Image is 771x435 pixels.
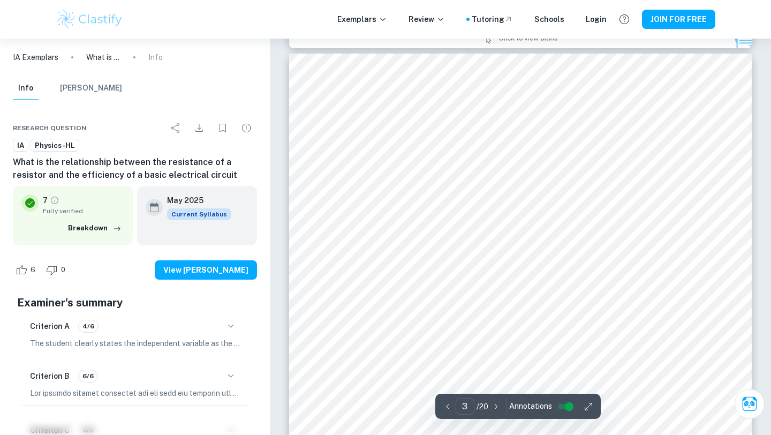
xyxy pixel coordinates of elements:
[43,194,48,206] p: 7
[642,10,715,29] button: JOIN FOR FREE
[13,140,28,151] span: IA
[30,337,240,349] p: The student clearly states the independent variable as the resistance of a resistor and the depen...
[43,261,71,279] div: Dislike
[79,371,97,381] span: 6/6
[148,51,163,63] p: Info
[31,140,79,151] span: Physics-HL
[337,13,387,25] p: Exemplars
[56,9,124,30] img: Clastify logo
[17,295,253,311] h5: Examiner's summary
[165,117,186,139] div: Share
[212,117,233,139] div: Bookmark
[477,401,488,412] p: / 20
[13,261,41,279] div: Like
[534,13,564,25] a: Schools
[13,123,87,133] span: Research question
[472,13,513,25] a: Tutoring
[65,220,124,236] button: Breakdown
[167,208,231,220] span: Current Syllabus
[25,265,41,275] span: 6
[30,320,70,332] h6: Criterion A
[79,321,98,331] span: 4/6
[13,139,28,152] a: IA
[86,51,120,63] p: What is the relationship between the resistance of a resistor and the efficiency of a basic elect...
[13,77,39,100] button: Info
[30,387,240,399] p: Lor ipsumdo sitamet consectet adi eli sedd eiu temporin utl etdolorem, aliqua enim adminimven qui...
[167,208,231,220] div: This exemplar is based on the current syllabus. Feel free to refer to it for inspiration/ideas wh...
[43,206,124,216] span: Fully verified
[409,13,445,25] p: Review
[615,10,633,28] button: Help and Feedback
[30,370,70,382] h6: Criterion B
[236,117,257,139] div: Report issue
[735,389,765,419] button: Ask Clai
[60,77,122,100] button: [PERSON_NAME]
[50,196,59,205] a: Grade fully verified
[31,139,79,152] a: Physics-HL
[55,265,71,275] span: 0
[188,117,210,139] div: Download
[13,51,58,63] a: IA Exemplars
[586,13,607,25] a: Login
[167,194,223,206] h6: May 2025
[155,260,257,280] button: View [PERSON_NAME]
[509,401,552,412] span: Annotations
[13,156,257,182] h6: What is the relationship between the resistance of a resistor and the efficiency of a basic elect...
